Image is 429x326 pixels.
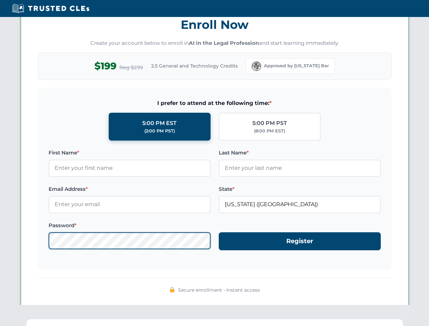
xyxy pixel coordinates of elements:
[38,14,392,35] h3: Enroll Now
[189,40,259,46] strong: AI in the Legal Profession
[219,149,381,157] label: Last Name
[10,3,91,14] img: Trusted CLEs
[219,232,381,250] button: Register
[252,61,261,71] img: Florida Bar
[151,62,238,70] span: 2.5 General and Technology Credits
[264,62,329,69] span: Approved by [US_STATE] Bar
[252,119,287,128] div: 5:00 PM PST
[49,149,211,157] label: First Name
[38,39,392,47] p: Create your account below to enroll in and start learning immediately.
[49,196,211,213] input: Enter your email
[119,64,143,72] span: Reg $299
[254,128,285,134] div: (8:00 PM EST)
[49,221,211,230] label: Password
[219,185,381,193] label: State
[219,196,381,213] input: Florida (FL)
[49,160,211,177] input: Enter your first name
[49,185,211,193] label: Email Address
[49,99,381,108] span: I prefer to attend at the following time:
[219,160,381,177] input: Enter your last name
[144,128,175,134] div: (2:00 PM PST)
[178,286,260,294] span: Secure enrollment • Instant access
[94,58,117,74] span: $199
[169,287,175,292] img: 🔒
[142,119,177,128] div: 5:00 PM EST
